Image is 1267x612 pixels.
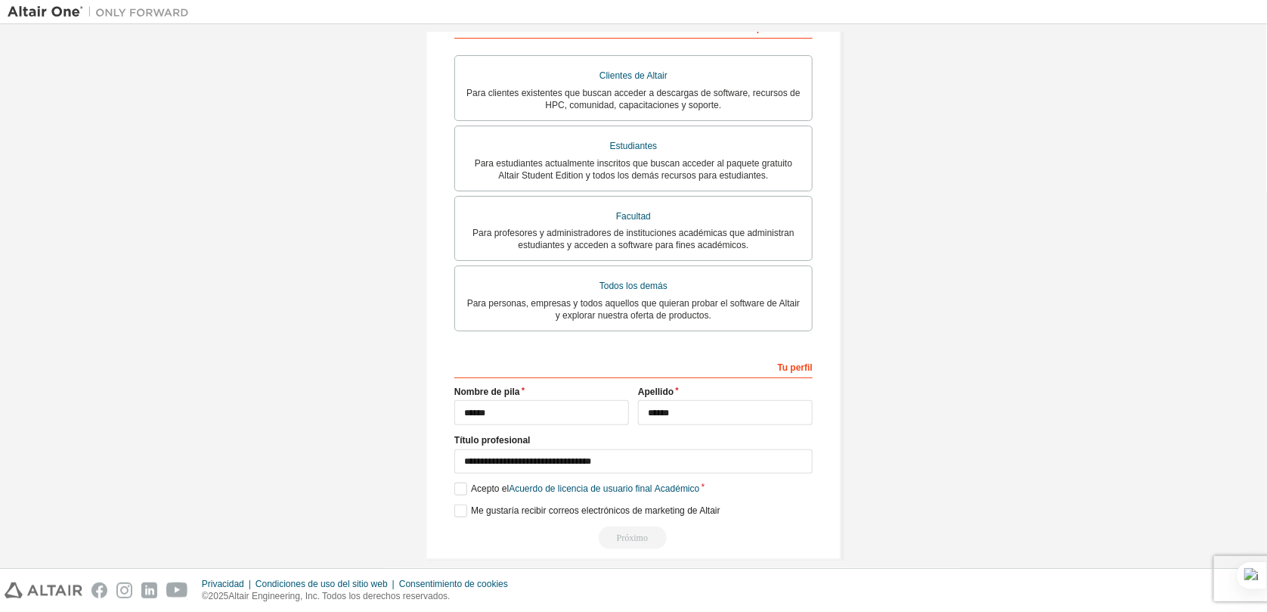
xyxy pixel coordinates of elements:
font: 2025 [209,591,229,601]
font: Privacidad [202,579,244,589]
font: Consentimiento de cookies [399,579,508,589]
font: © [202,591,209,601]
font: Para clientes existentes que buscan acceder a descargas de software, recursos de HPC, comunidad, ... [466,88,801,110]
font: Todos los demás [599,281,668,291]
img: facebook.svg [91,582,107,598]
font: Tu perfil [778,362,813,373]
font: Para estudiantes actualmente inscritos que buscan acceder al paquete gratuito Altair Student Edit... [475,158,792,181]
font: Me gustaría recibir correos electrónicos de marketing de Altair [471,505,720,516]
font: Condiciones de uso del sitio web [256,579,388,589]
font: Título profesional [454,435,531,446]
img: Altair Uno [8,5,197,20]
font: Para personas, empresas y todos aquellos que quieran probar el software de Altair y explorar nues... [467,298,800,321]
font: Facultad [616,211,651,222]
font: Altair Engineering, Inc. Todos los derechos reservados. [228,591,450,601]
font: Académico [655,483,699,494]
font: Acepto el [471,483,509,494]
font: Acuerdo de licencia de usuario final [509,483,652,494]
font: Estudiantes [610,141,658,151]
img: altair_logo.svg [5,582,82,598]
font: Para profesores y administradores de instituciones académicas que administran estudiantes y acced... [472,228,795,250]
font: Clientes de Altair [599,70,668,81]
font: Nombre de pila [454,387,520,397]
img: linkedin.svg [141,582,157,598]
div: Read and acccept EULA to continue [454,527,813,549]
font: Apellido [638,387,674,397]
img: youtube.svg [166,582,188,598]
img: instagram.svg [116,582,132,598]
